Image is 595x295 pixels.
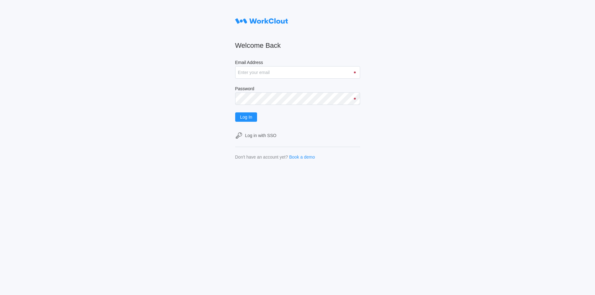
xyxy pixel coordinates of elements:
h2: Welcome Back [235,41,360,50]
label: Password [235,86,360,92]
label: Email Address [235,60,360,66]
a: Book a demo [289,155,315,160]
div: Log in with SSO [245,133,276,138]
button: Log In [235,112,257,122]
input: Enter your email [235,66,360,79]
span: Log In [240,115,252,119]
a: Log in with SSO [235,132,360,139]
div: Don't have an account yet? [235,155,288,160]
